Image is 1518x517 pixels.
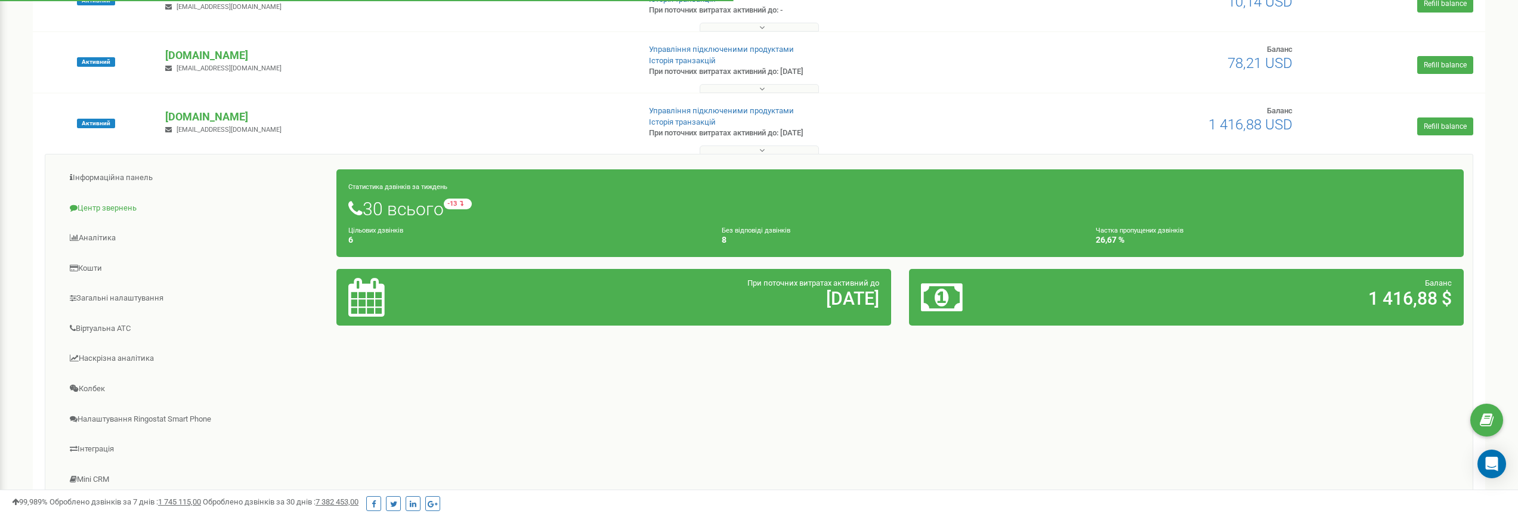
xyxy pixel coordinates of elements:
[77,119,115,128] span: Активний
[1208,116,1293,133] span: 1 416,88 USD
[54,465,337,494] a: Mini CRM
[1267,45,1293,54] span: Баланс
[1096,236,1452,244] h4: 26,67 %
[54,224,337,253] a: Аналiтика
[649,56,716,65] a: Історія транзакцій
[54,435,337,464] a: Інтеграція
[177,3,282,11] span: [EMAIL_ADDRESS][DOMAIN_NAME]
[649,117,716,126] a: Історія транзакцій
[1425,278,1452,287] span: Баланс
[158,497,201,506] u: 1 745 115,00
[747,278,879,287] span: При поточних витратах активний до
[54,344,337,373] a: Наскрізна аналітика
[348,227,403,234] small: Цільових дзвінків
[177,126,282,134] span: [EMAIL_ADDRESS][DOMAIN_NAME]
[348,199,1452,219] h1: 30 всього
[54,163,337,193] a: Інформаційна панель
[722,236,1078,244] h4: 8
[54,254,337,283] a: Кошти
[1096,227,1183,234] small: Частка пропущених дзвінків
[531,289,879,308] h2: [DATE]
[165,48,629,63] p: [DOMAIN_NAME]
[722,227,790,234] small: Без відповіді дзвінків
[649,5,993,16] p: При поточних витратах активний до: -
[165,109,629,125] p: [DOMAIN_NAME]
[54,284,337,313] a: Загальні налаштування
[54,374,337,404] a: Колбек
[54,314,337,343] a: Віртуальна АТС
[1228,55,1293,72] span: 78,21 USD
[54,405,337,434] a: Налаштування Ringostat Smart Phone
[1417,56,1473,74] a: Refill balance
[1267,106,1293,115] span: Баланс
[348,183,447,191] small: Статистика дзвінків за тиждень
[1417,117,1473,135] a: Refill balance
[1104,289,1452,308] h2: 1 416,88 $
[177,64,282,72] span: [EMAIL_ADDRESS][DOMAIN_NAME]
[50,497,201,506] span: Оброблено дзвінків за 7 днів :
[649,66,993,78] p: При поточних витратах активний до: [DATE]
[649,128,993,139] p: При поточних витратах активний до: [DATE]
[649,106,794,115] a: Управління підключеними продуктами
[77,57,115,67] span: Активний
[12,497,48,506] span: 99,989%
[649,45,794,54] a: Управління підключеними продуктами
[444,199,472,209] small: -13
[316,497,358,506] u: 7 382 453,00
[54,194,337,223] a: Центр звернень
[348,236,704,244] h4: 6
[203,497,358,506] span: Оброблено дзвінків за 30 днів :
[1477,450,1506,478] div: Open Intercom Messenger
